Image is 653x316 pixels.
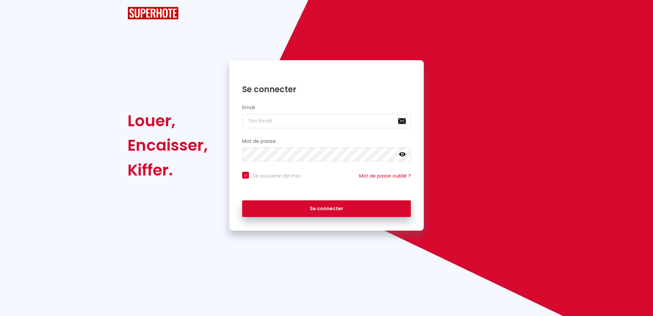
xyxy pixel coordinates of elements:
[242,105,411,111] h2: Email
[242,138,411,144] h2: Mot de passe
[128,109,208,133] div: Louer,
[242,114,411,128] input: Ton Email
[128,158,208,182] div: Kiffer.
[359,172,411,179] a: Mot de passe oublié ?
[242,84,411,95] h1: Se connecter
[242,200,411,217] button: Se connecter
[128,133,208,157] div: Encaisser,
[5,3,26,23] button: Ouvrir le widget de chat LiveChat
[128,7,179,19] img: SuperHote logo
